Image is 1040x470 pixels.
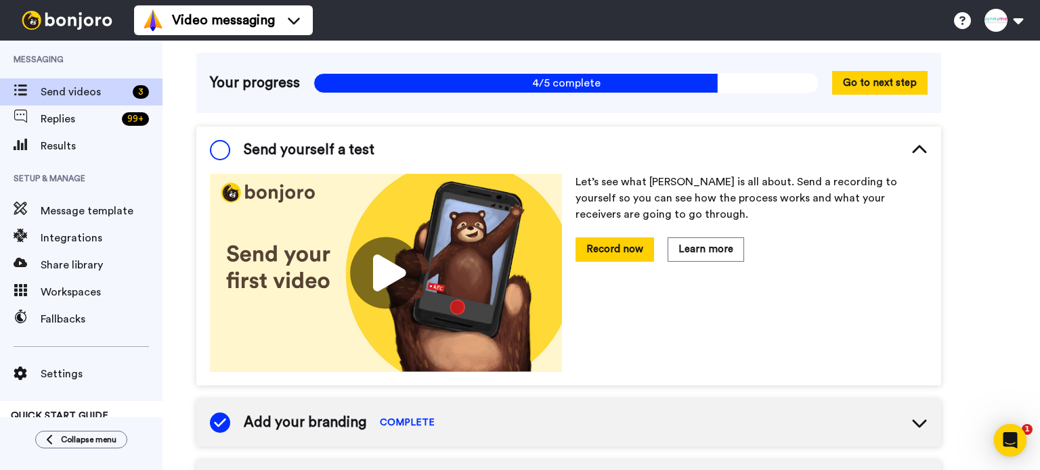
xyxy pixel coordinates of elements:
[41,366,162,382] span: Settings
[832,71,928,95] button: Go to next step
[380,416,435,429] span: COMPLETE
[41,284,162,300] span: Workspaces
[41,230,162,246] span: Integrations
[172,11,275,30] span: Video messaging
[244,413,366,433] span: Add your branding
[210,174,562,372] img: 178eb3909c0dc23ce44563bdb6dc2c11.jpg
[576,237,654,261] button: Record now
[210,73,300,93] span: Your progress
[41,311,162,327] span: Fallbacks
[11,411,108,421] span: QUICK START GUIDE
[41,111,116,127] span: Replies
[313,73,819,93] span: 4/5 complete
[16,11,118,30] img: bj-logo-header-white.svg
[1022,424,1033,435] span: 1
[61,434,116,445] span: Collapse menu
[576,174,928,222] p: Let’s see what [PERSON_NAME] is all about. Send a recording to yourself so you can see how the pr...
[41,203,162,219] span: Message template
[41,84,127,100] span: Send videos
[35,431,127,448] button: Collapse menu
[994,424,1026,456] div: Open Intercom Messenger
[41,138,162,154] span: Results
[668,237,744,261] button: Learn more
[142,9,164,31] img: vm-color.svg
[244,140,374,160] span: Send yourself a test
[41,257,162,273] span: Share library
[133,85,149,99] div: 3
[122,112,149,126] div: 99 +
